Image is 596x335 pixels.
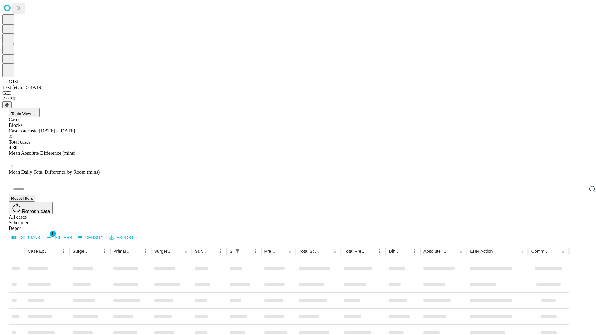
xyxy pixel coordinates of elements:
span: 4.30 [9,145,17,150]
div: Comments [531,249,549,254]
button: Sort [401,247,410,256]
div: Predicted In Room Duration [264,249,277,254]
div: Difference [389,249,401,254]
button: Menu [100,247,109,256]
span: Mean Daily Total Difference by Room (mins) [9,169,100,175]
div: GEI [2,90,594,96]
span: Total cases [9,139,30,145]
button: Menu [216,247,225,256]
button: Export [108,233,135,243]
span: Table View [11,111,31,116]
div: Surgery Name [154,249,172,254]
div: Case Epic Id [28,249,50,254]
button: Menu [141,247,150,256]
button: Sort [91,247,100,256]
span: 23 [9,134,14,139]
span: [DATE] - [DATE] [39,128,75,133]
button: Table View [9,108,40,117]
span: Refresh data [22,209,50,214]
button: @ [2,101,12,108]
button: Menu [182,247,190,256]
span: 1 [50,231,56,237]
button: Sort [277,247,286,256]
span: Last fetch: 15:49:19 [2,85,41,90]
span: 12 [9,164,14,169]
button: Sort [550,247,559,256]
button: Sort [367,247,375,256]
div: Total Scheduled Duration [299,249,321,254]
button: Sort [173,247,182,256]
span: GJSH [9,79,20,84]
button: Sort [448,247,457,256]
button: Menu [331,247,339,256]
div: Total Predicted Duration [344,249,366,254]
button: Show filters [233,247,242,256]
button: Menu [518,247,526,256]
button: Sort [322,247,331,256]
div: Primary Service [113,249,131,254]
button: Refresh data [9,202,53,214]
button: Menu [410,247,419,256]
div: Scheduled In Room Duration [230,249,233,254]
span: @ [5,102,9,107]
button: Menu [286,247,294,256]
span: Case forecaster [9,128,39,133]
button: Show filters [44,233,74,243]
button: Sort [51,247,59,256]
button: Menu [559,247,567,256]
button: Reset filters [9,195,35,202]
button: Density [76,233,105,243]
button: Menu [375,247,384,256]
button: Select columns [10,233,42,243]
div: 1 active filter [233,247,242,256]
div: 2.0.241 [2,96,594,101]
button: Sort [132,247,141,256]
button: Sort [493,247,502,256]
button: Sort [208,247,216,256]
span: Mean Absolute Difference (mins) [9,150,75,156]
button: Menu [251,247,260,256]
div: EHR Action [470,249,493,254]
button: Menu [457,247,465,256]
div: Absolute Difference [423,249,447,254]
span: Reset filters [11,196,33,201]
div: Surgery Date [195,249,207,254]
div: Surgeon Name [73,249,91,254]
button: Menu [59,247,68,256]
button: Sort [242,247,251,256]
